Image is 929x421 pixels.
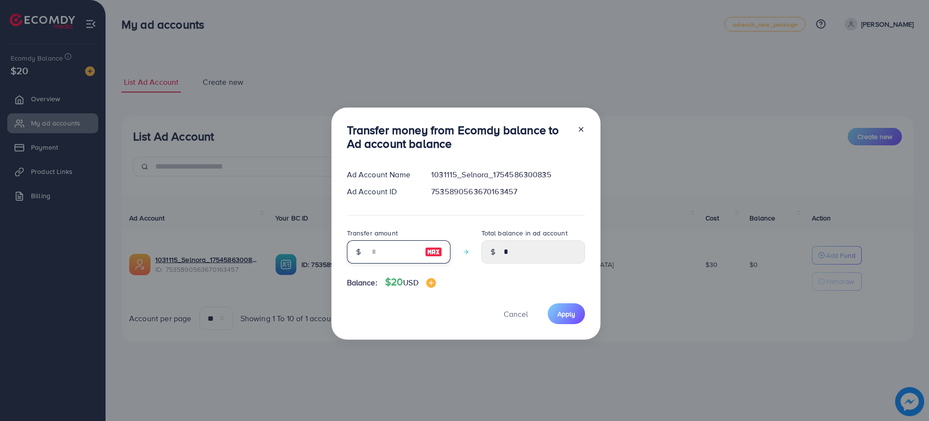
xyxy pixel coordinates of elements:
h3: Transfer money from Ecomdy balance to Ad account balance [347,123,569,151]
h4: $20 [385,276,436,288]
div: 1031115_Selnora_1754586300835 [423,169,592,180]
img: image [425,246,442,258]
label: Total balance in ad account [481,228,568,238]
button: Apply [548,303,585,324]
span: Apply [557,309,575,319]
span: Balance: [347,277,377,288]
span: Cancel [504,309,528,319]
span: USD [403,277,418,288]
div: Ad Account ID [339,186,424,197]
div: Ad Account Name [339,169,424,180]
img: image [426,278,436,288]
button: Cancel [492,303,540,324]
label: Transfer amount [347,228,398,238]
div: 7535890563670163457 [423,186,592,197]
